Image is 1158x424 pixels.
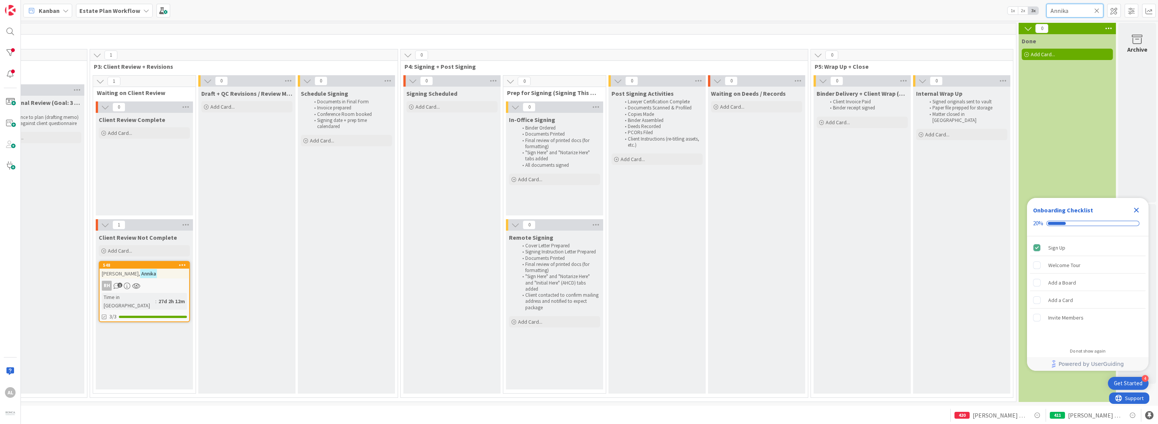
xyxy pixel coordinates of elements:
[5,408,16,419] img: avatar
[108,247,132,254] span: Add Card...
[625,76,638,85] span: 0
[1028,7,1038,14] span: 3x
[112,220,125,229] span: 1
[954,412,970,419] div: 420
[112,103,125,112] span: 0
[210,103,235,110] span: Add Card...
[826,99,907,105] li: Client Invoice Paid
[1142,375,1149,382] div: 4
[518,77,531,86] span: 0
[1068,411,1122,420] span: [PERSON_NAME] & [PERSON_NAME]
[5,5,16,16] img: Visit kanbanzone.com
[314,76,327,85] span: 0
[518,138,599,150] li: Final review of printed docs (for formatting)
[102,293,155,310] div: Time in [GEOGRAPHIC_DATA]
[518,261,599,274] li: Final review of printed docs (for formatting)
[5,387,16,398] div: AL
[1108,377,1149,390] div: Open Get Started checklist, remaining modules: 4
[103,263,189,268] div: 548
[107,77,120,86] span: 1
[155,297,156,305] span: :
[611,90,674,97] span: Post Signing Activities
[518,274,599,292] li: "Sign Here" and "Notarize Here" and "Initial Here" (AHCD) tabs added
[99,234,177,241] span: Client Review Not Complete
[826,119,850,126] span: Add Card...
[100,262,189,269] div: 548
[1027,198,1149,371] div: Checklist Container
[1130,204,1142,216] div: Close Checklist
[301,90,348,97] span: Schedule Signing
[100,262,189,278] div: 548[PERSON_NAME],Annika
[621,136,701,149] li: Client Instructions (re-titling assets, etc.)
[39,6,60,15] span: Kanban
[140,269,157,278] mark: Annika
[518,125,599,131] li: Binder Ordered
[99,261,190,322] a: 548[PERSON_NAME],AnnikaRHTime in [GEOGRAPHIC_DATA]:27d 2h 12m3/3
[215,76,228,85] span: 0
[916,90,962,97] span: Internal Wrap Up
[621,105,701,111] li: Documents Scanned & Profiled
[1070,348,1106,354] div: Do not show again
[310,117,391,130] li: Signing date + prep time calendared
[415,51,428,60] span: 0
[621,130,701,136] li: PCORs Filed
[973,411,1027,420] span: [PERSON_NAME] and [PERSON_NAME]- Trust Updates
[1048,296,1073,305] div: Add a Card
[156,297,187,305] div: 27d 2h 12m
[310,137,334,144] span: Add Card...
[420,76,433,85] span: 0
[621,117,701,123] li: Binder Assembled
[310,111,391,117] li: Conference Room booked
[518,292,599,311] li: Client contacted to confirm mailing address and notified to expect package
[404,63,798,70] span: P4: Signing + Post Signing
[1058,359,1124,369] span: Powered by UserGuiding
[507,89,596,97] span: Prep for Signing (Signing This Week)
[1033,220,1043,227] div: 20%
[1018,7,1028,14] span: 2x
[1022,37,1036,45] span: Done
[1048,243,1065,252] div: Sign Up
[1048,313,1084,322] div: Invite Members
[16,1,35,10] span: Support
[100,281,189,291] div: RH
[815,63,1003,70] span: P5: Wrap Up + Close
[94,63,388,70] span: P3: Client Review + Revisions
[1030,309,1145,326] div: Invite Members is incomplete.
[102,270,140,277] span: [PERSON_NAME],
[518,243,599,249] li: Cover Letter Prepared
[830,76,843,85] span: 0
[925,105,1006,111] li: Paper file prepped for storage
[925,131,949,138] span: Add Card...
[1027,236,1149,343] div: Checklist items
[1027,357,1149,371] div: Footer
[1031,357,1145,371] a: Powered by UserGuiding
[117,283,122,288] span: 1
[415,103,440,110] span: Add Card...
[523,103,536,112] span: 0
[711,90,786,97] span: Waiting on Deeds / Records
[825,51,838,60] span: 0
[523,220,536,229] span: 0
[310,105,391,111] li: Invoice prepared
[1030,239,1145,256] div: Sign Up is complete.
[1050,412,1065,419] div: 411
[509,234,553,241] span: Remote Signing
[518,176,542,183] span: Add Card...
[1031,51,1055,58] span: Add Card...
[817,90,908,97] span: Binder Delivery + Client Wrap ($$ Line)
[720,103,744,110] span: Add Card...
[1048,261,1081,270] div: Welcome Tour
[1035,24,1048,33] span: 0
[518,255,599,261] li: Documents Printed
[104,51,117,60] span: 1
[518,318,542,325] span: Add Card...
[102,281,112,291] div: RH
[1033,220,1142,227] div: Checklist progress: 20%
[201,90,292,97] span: Draft + QC Revisions / Review Mtg
[621,123,701,130] li: Deeds Recorded
[406,90,457,97] span: Signing Scheduled
[1030,257,1145,274] div: Welcome Tour is incomplete.
[1046,4,1103,17] input: Quick Filter...
[518,150,599,162] li: "Sign Here" and "Notarize Here" tabs added
[518,162,599,168] li: All documents signed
